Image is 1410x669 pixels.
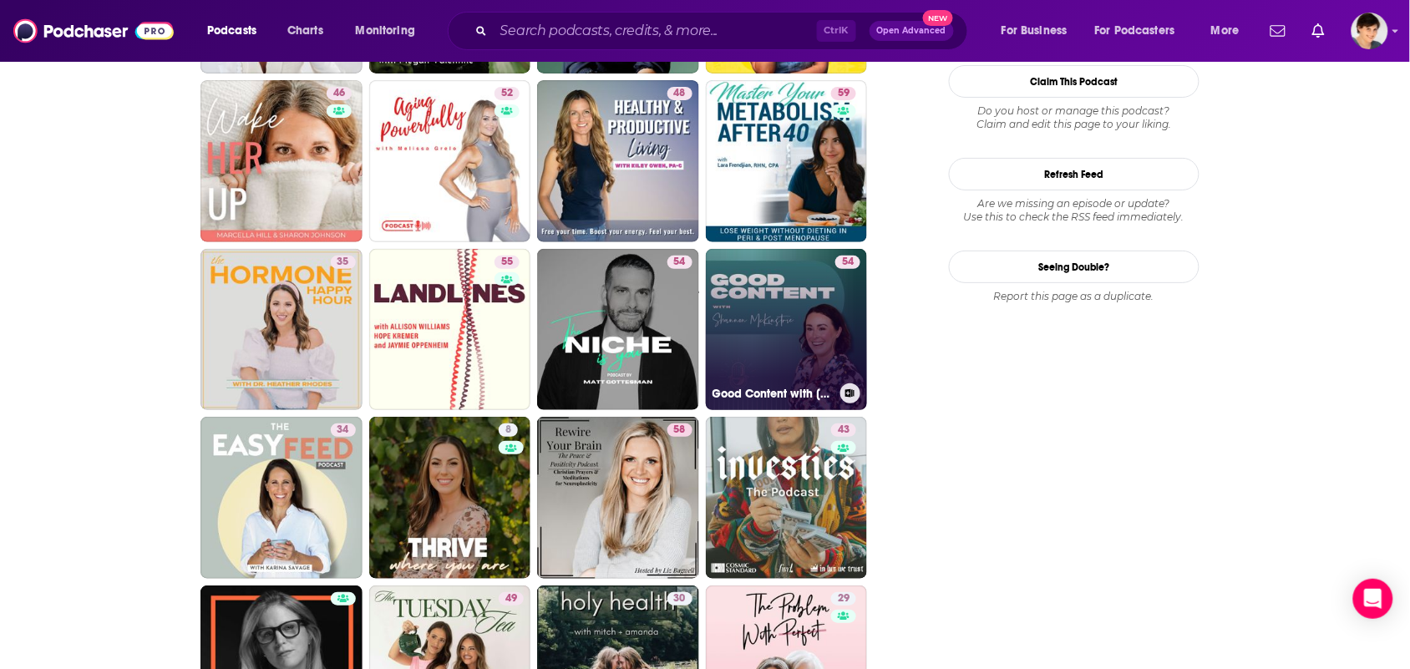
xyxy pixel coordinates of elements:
span: For Business [1002,19,1068,43]
a: 54 [835,256,860,269]
div: Are we missing an episode or update? Use this to check the RSS feed immediately. [949,197,1200,224]
span: More [1211,19,1240,43]
span: 8 [505,422,511,438]
span: 34 [337,422,349,438]
button: open menu [990,18,1088,44]
a: 59 [831,87,856,100]
a: 48 [667,87,692,100]
span: 43 [838,422,850,438]
span: 52 [501,85,513,102]
button: open menu [195,18,278,44]
button: open menu [1200,18,1260,44]
span: Podcasts [207,19,256,43]
span: 49 [505,590,517,607]
span: For Podcasters [1095,19,1175,43]
a: 55 [369,249,531,411]
span: 35 [337,254,349,271]
a: 54 [537,249,699,411]
a: 34 [331,423,356,437]
a: 8 [499,423,518,437]
span: 58 [674,422,686,438]
span: 55 [501,254,513,271]
div: Claim and edit this page to your liking. [949,104,1200,131]
span: Ctrl K [817,20,856,42]
h3: Good Content with [PERSON_NAME] [713,387,834,401]
a: 43 [706,417,868,579]
button: open menu [344,18,437,44]
a: 59 [706,80,868,242]
span: Charts [287,19,323,43]
a: 46 [200,80,363,242]
input: Search podcasts, credits, & more... [494,18,817,44]
a: 46 [327,87,352,100]
img: Podchaser - Follow, Share and Rate Podcasts [13,15,174,47]
span: 29 [838,590,850,607]
span: Do you host or manage this podcast? [949,104,1200,118]
a: 8 [369,417,531,579]
a: 58 [667,423,692,437]
a: 30 [667,592,692,606]
span: 46 [333,85,345,102]
div: Report this page as a duplicate. [949,290,1200,303]
a: 55 [495,256,520,269]
img: User Profile [1352,13,1388,49]
button: open menu [1084,18,1200,44]
button: Refresh Feed [949,158,1200,190]
span: 59 [838,85,850,102]
a: 49 [499,592,524,606]
span: Open Advanced [877,27,946,35]
a: 35 [200,249,363,411]
a: 48 [537,80,699,242]
a: 34 [200,417,363,579]
span: New [923,10,953,26]
span: Monitoring [356,19,415,43]
a: 43 [831,423,856,437]
span: 30 [674,590,686,607]
button: Claim This Podcast [949,65,1200,98]
a: 29 [831,592,856,606]
span: 54 [842,254,854,271]
a: Show notifications dropdown [1306,17,1331,45]
a: 58 [537,417,699,579]
span: 54 [674,254,686,271]
span: Logged in as bethwouldknow [1352,13,1388,49]
a: 54Good Content with [PERSON_NAME] [706,249,868,411]
div: Open Intercom Messenger [1353,579,1393,619]
a: 54 [667,256,692,269]
a: 35 [331,256,356,269]
div: Search podcasts, credits, & more... [464,12,984,50]
a: Charts [276,18,333,44]
span: 48 [674,85,686,102]
a: Show notifications dropdown [1264,17,1292,45]
a: 52 [495,87,520,100]
a: Seeing Double? [949,251,1200,283]
button: Open AdvancedNew [870,21,954,41]
a: 52 [369,80,531,242]
button: Show profile menu [1352,13,1388,49]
